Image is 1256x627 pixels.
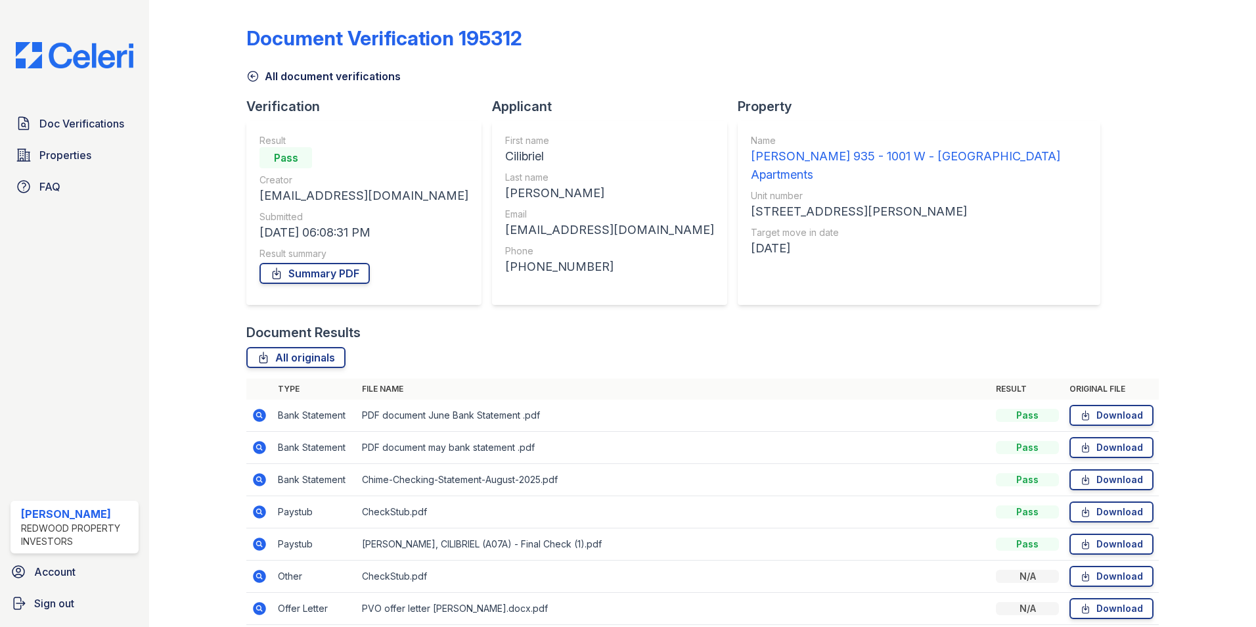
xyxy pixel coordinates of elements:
span: FAQ [39,179,60,195]
img: CE_Logo_Blue-a8612792a0a2168367f1c8372b55b34899dd931a85d93a1a3d3e32e68fde9ad4.png [5,42,144,68]
div: Pass [996,409,1059,422]
span: Properties [39,147,91,163]
a: Sign out [5,590,144,616]
td: Paystub [273,496,357,528]
div: Submitted [259,210,468,223]
span: Doc Verifications [39,116,124,131]
a: Download [1069,405,1154,426]
div: Verification [246,97,492,116]
a: Properties [11,142,139,168]
a: Download [1069,469,1154,490]
td: Other [273,561,357,593]
div: Result [259,134,468,147]
div: [PERSON_NAME] [21,506,133,522]
span: Sign out [34,595,74,611]
div: [PHONE_NUMBER] [505,258,714,276]
div: Applicant [492,97,738,116]
td: Paystub [273,528,357,561]
div: Document Results [246,323,361,342]
div: Document Verification 195312 [246,26,522,50]
td: Bank Statement [273,432,357,464]
div: [STREET_ADDRESS][PERSON_NAME] [751,202,1087,221]
div: Property [738,97,1111,116]
th: Result [991,379,1064,400]
span: Account [34,564,76,580]
td: Bank Statement [273,464,357,496]
td: PDF document may bank statement .pdf [357,432,991,464]
div: Pass [996,441,1059,454]
div: Email [505,208,714,221]
a: Summary PDF [259,263,370,284]
a: Download [1069,598,1154,619]
a: Download [1069,501,1154,522]
td: [PERSON_NAME], CILIBRIEL (A07A) - Final Check (1).pdf [357,528,991,561]
a: All document verifications [246,68,401,84]
div: [DATE] 06:08:31 PM [259,223,468,242]
div: [PERSON_NAME] [505,184,714,202]
a: All originals [246,347,346,368]
a: Download [1069,534,1154,555]
td: CheckStub.pdf [357,561,991,593]
div: Unit number [751,189,1087,202]
a: Account [5,559,144,585]
div: Redwood Property Investors [21,522,133,548]
div: Last name [505,171,714,184]
th: Type [273,379,357,400]
div: [DATE] [751,239,1087,258]
td: PDF document June Bank Statement .pdf [357,400,991,432]
th: Original file [1064,379,1159,400]
div: Pass [996,505,1059,519]
div: Target move in date [751,226,1087,239]
td: PVO offer letter [PERSON_NAME].docx.pdf [357,593,991,625]
td: Bank Statement [273,400,357,432]
a: FAQ [11,174,139,200]
div: First name [505,134,714,147]
div: [EMAIL_ADDRESS][DOMAIN_NAME] [505,221,714,239]
a: Doc Verifications [11,110,139,137]
a: Download [1069,566,1154,587]
div: [PERSON_NAME] 935 - 1001 W - [GEOGRAPHIC_DATA] Apartments [751,147,1087,184]
div: Name [751,134,1087,147]
td: Chime-Checking-Statement-August-2025.pdf [357,464,991,496]
div: Creator [259,174,468,187]
div: N/A [996,570,1059,583]
div: Phone [505,244,714,258]
div: N/A [996,602,1059,615]
div: Pass [259,147,312,168]
a: Name [PERSON_NAME] 935 - 1001 W - [GEOGRAPHIC_DATA] Apartments [751,134,1087,184]
div: Result summary [259,247,468,260]
td: CheckStub.pdf [357,496,991,528]
div: [EMAIL_ADDRESS][DOMAIN_NAME] [259,187,468,205]
div: Cilibriel [505,147,714,166]
div: Pass [996,538,1059,551]
iframe: chat widget [1201,574,1243,614]
th: File name [357,379,991,400]
a: Download [1069,437,1154,458]
td: Offer Letter [273,593,357,625]
div: Pass [996,473,1059,486]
